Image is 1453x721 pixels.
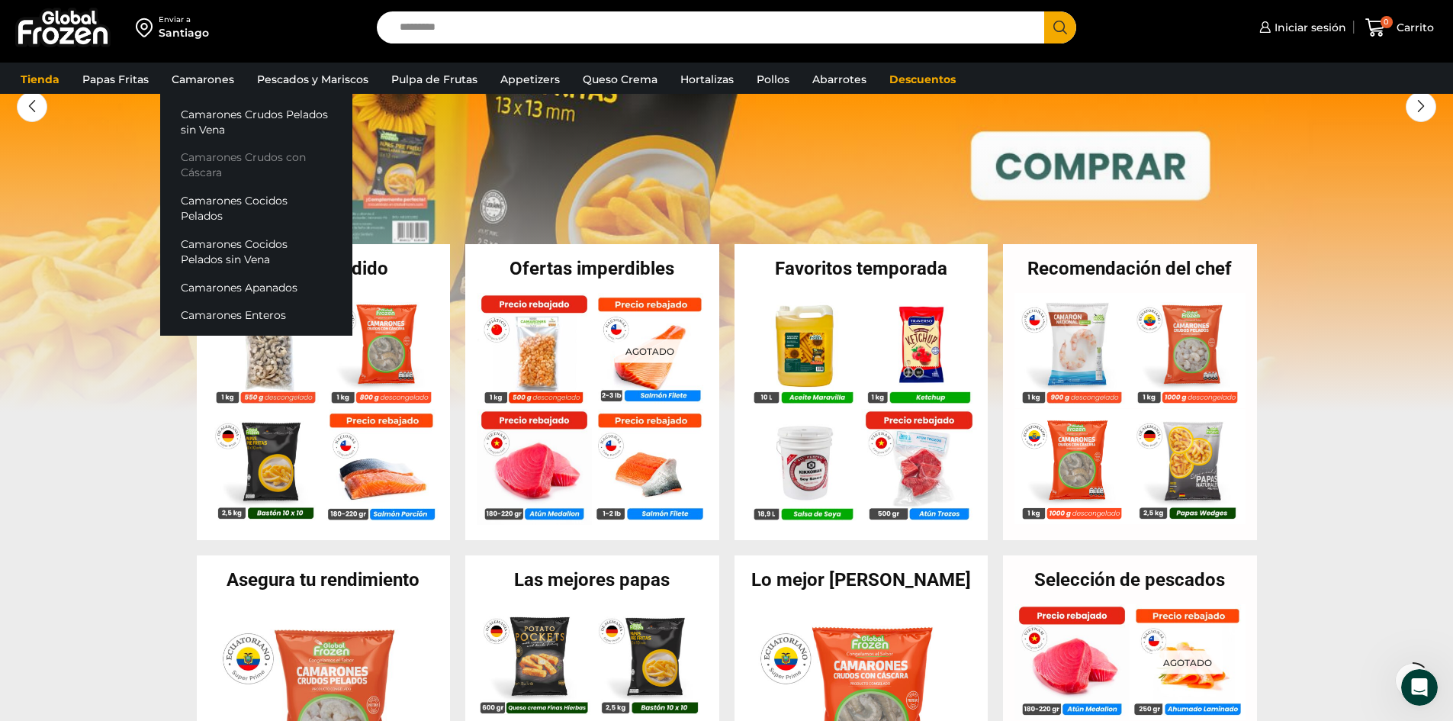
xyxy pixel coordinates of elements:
iframe: Intercom live chat [1401,669,1438,706]
a: Camarones Crudos Pelados sin Vena [160,100,352,143]
a: Pescados y Mariscos [249,65,376,94]
div: Santiago [159,25,209,40]
p: Agotado [1152,651,1223,674]
h2: Asegura tu rendimiento [197,571,451,589]
a: Camarones Apanados [160,273,352,301]
a: Papas Fritas [75,65,156,94]
a: Tienda [13,65,67,94]
span: 0 [1381,16,1393,28]
a: Queso Crema [575,65,665,94]
a: Abarrotes [805,65,874,94]
a: Hortalizas [673,65,741,94]
h2: Favoritos temporada [735,259,988,278]
h2: Las mejores papas [465,571,719,589]
a: Camarones Crudos con Cáscara [160,143,352,187]
div: Enviar a [159,14,209,25]
a: Pulpa de Frutas [384,65,485,94]
a: Pollos [749,65,797,94]
h2: Ofertas imperdibles [465,259,719,278]
img: address-field-icon.svg [136,14,159,40]
a: Camarones Cocidos Pelados [160,187,352,230]
a: 0 Carrito [1361,10,1438,46]
h2: Selección de pescados [1003,571,1257,589]
h2: Lo mejor [PERSON_NAME] [735,571,988,589]
a: Appetizers [493,65,567,94]
button: Search button [1044,11,1076,43]
a: Camarones Enteros [160,301,352,330]
div: Next slide [1406,92,1436,122]
a: Camarones [164,65,242,94]
a: Descuentos [882,65,963,94]
h2: Recomendación del chef [1003,259,1257,278]
a: Iniciar sesión [1255,12,1346,43]
span: Iniciar sesión [1271,20,1346,35]
a: Camarones Cocidos Pelados sin Vena [160,230,352,273]
span: Carrito [1393,20,1434,35]
div: Previous slide [17,92,47,122]
p: Agotado [615,339,685,362]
